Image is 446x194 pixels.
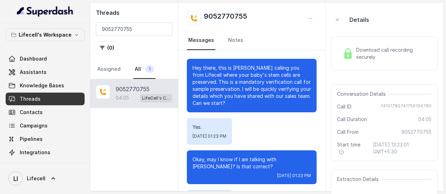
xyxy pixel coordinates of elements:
img: Lock Icon [343,48,353,59]
span: [DATE] 13:23:01 GMT+5:30 [373,141,432,155]
span: Threads [20,95,41,102]
button: Lifecell's Workspace [6,29,85,41]
p: 04:05 [116,94,129,101]
span: 1 [145,65,154,73]
span: Assistants [20,69,47,76]
a: Assigned [96,60,122,79]
p: Details [349,15,369,24]
img: light.svg [17,6,74,17]
a: Lifecell [6,169,85,188]
span: Integrations [20,149,50,156]
span: Call Duration [337,116,367,123]
span: Download call recording securely [356,46,429,61]
span: [DATE] 01:23 PM [277,173,311,179]
span: Campaigns [20,122,48,129]
h2: 9052770755 [204,11,247,25]
span: API Settings [20,162,50,169]
a: API Settings [6,159,85,172]
span: Start time [337,141,367,155]
a: Dashboard [6,52,85,65]
a: Integrations [6,146,85,159]
a: Knowledge Bases [6,79,85,92]
text: LI [13,175,18,182]
a: Contacts [6,106,85,119]
input: Search by Call ID or Phone Number [96,23,172,36]
button: (0) [96,42,118,54]
a: Pipelines [6,133,85,145]
nav: Tabs [96,60,172,79]
span: 04:05 [418,116,432,123]
a: Notes [227,31,245,50]
p: Hey there, this is [PERSON_NAME] calling you from Lifecell where your baby's stem cells are prese... [193,64,311,107]
p: Lifecell's Workspace [19,31,72,39]
a: Assistants [6,66,85,79]
h2: Threads [96,8,172,17]
span: Call From [337,129,359,136]
span: 74101780741756194780 [380,103,432,110]
a: All1 [133,60,155,79]
p: 9052770755 [116,85,149,93]
span: Conversation Details [337,90,389,98]
span: Extraction Details [337,176,381,183]
span: Dashboard [20,55,47,62]
p: LifeCell's Call Assistant [142,95,170,102]
span: [DATE] 01:23 PM [193,133,226,139]
span: Lifecell [27,175,45,182]
p: Okay, may I know if I am talking with [PERSON_NAME]? Is that correct? [193,156,311,170]
a: Campaigns [6,119,85,132]
span: 9052770755 [401,129,432,136]
span: Pipelines [20,136,43,143]
nav: Tabs [187,31,317,50]
span: Contacts [20,109,43,116]
p: Yes. [193,124,226,131]
a: Threads [6,93,85,105]
span: Knowledge Bases [20,82,64,89]
a: Messages [187,31,215,50]
span: Call ID [337,103,352,110]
